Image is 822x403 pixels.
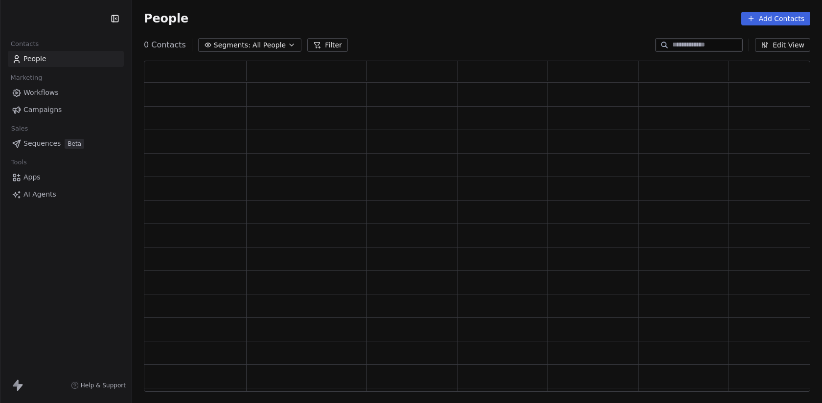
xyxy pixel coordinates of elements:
[6,70,46,85] span: Marketing
[71,381,126,389] a: Help & Support
[23,88,59,98] span: Workflows
[6,37,43,51] span: Contacts
[307,38,348,52] button: Filter
[144,39,186,51] span: 0 Contacts
[8,169,124,185] a: Apps
[214,40,251,50] span: Segments:
[8,135,124,152] a: SequencesBeta
[23,172,41,182] span: Apps
[144,11,188,26] span: People
[65,139,84,149] span: Beta
[7,121,32,136] span: Sales
[144,83,820,392] div: grid
[23,189,56,200] span: AI Agents
[8,186,124,202] a: AI Agents
[252,40,286,50] span: All People
[81,381,126,389] span: Help & Support
[8,51,124,67] a: People
[23,54,46,64] span: People
[23,138,61,149] span: Sequences
[23,105,62,115] span: Campaigns
[755,38,810,52] button: Edit View
[7,155,31,170] span: Tools
[741,12,810,25] button: Add Contacts
[8,102,124,118] a: Campaigns
[8,85,124,101] a: Workflows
